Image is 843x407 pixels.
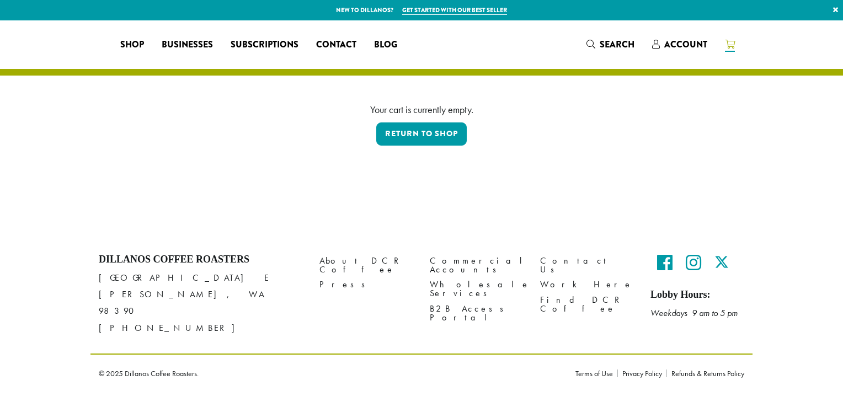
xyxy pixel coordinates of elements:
a: Search [578,35,643,53]
span: Account [664,38,707,51]
a: Work Here [540,277,634,292]
p: [GEOGRAPHIC_DATA] E [PERSON_NAME], WA 98390 [PHONE_NUMBER] [99,270,303,336]
a: Return to shop [376,122,467,146]
a: Commercial Accounts [430,254,524,277]
a: Wholesale Services [430,277,524,301]
a: About DCR Coffee [319,254,413,277]
a: Terms of Use [575,369,617,377]
span: Blog [374,38,397,52]
h4: Dillanos Coffee Roasters [99,254,303,266]
h5: Lobby Hours: [650,289,744,301]
div: Your cart is currently empty. [107,102,736,117]
span: Search [600,38,634,51]
a: Get started with our best seller [402,6,507,15]
a: B2B Access Portal [430,301,524,325]
a: Find DCR Coffee [540,292,634,316]
a: Contact Us [540,254,634,277]
a: Shop [111,36,153,53]
span: Contact [316,38,356,52]
a: Press [319,277,413,292]
em: Weekdays 9 am to 5 pm [650,307,738,319]
span: Subscriptions [231,38,298,52]
a: Refunds & Returns Policy [666,369,744,377]
a: Privacy Policy [617,369,666,377]
p: © 2025 Dillanos Coffee Roasters. [99,369,559,377]
span: Businesses [162,38,213,52]
span: Shop [120,38,144,52]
